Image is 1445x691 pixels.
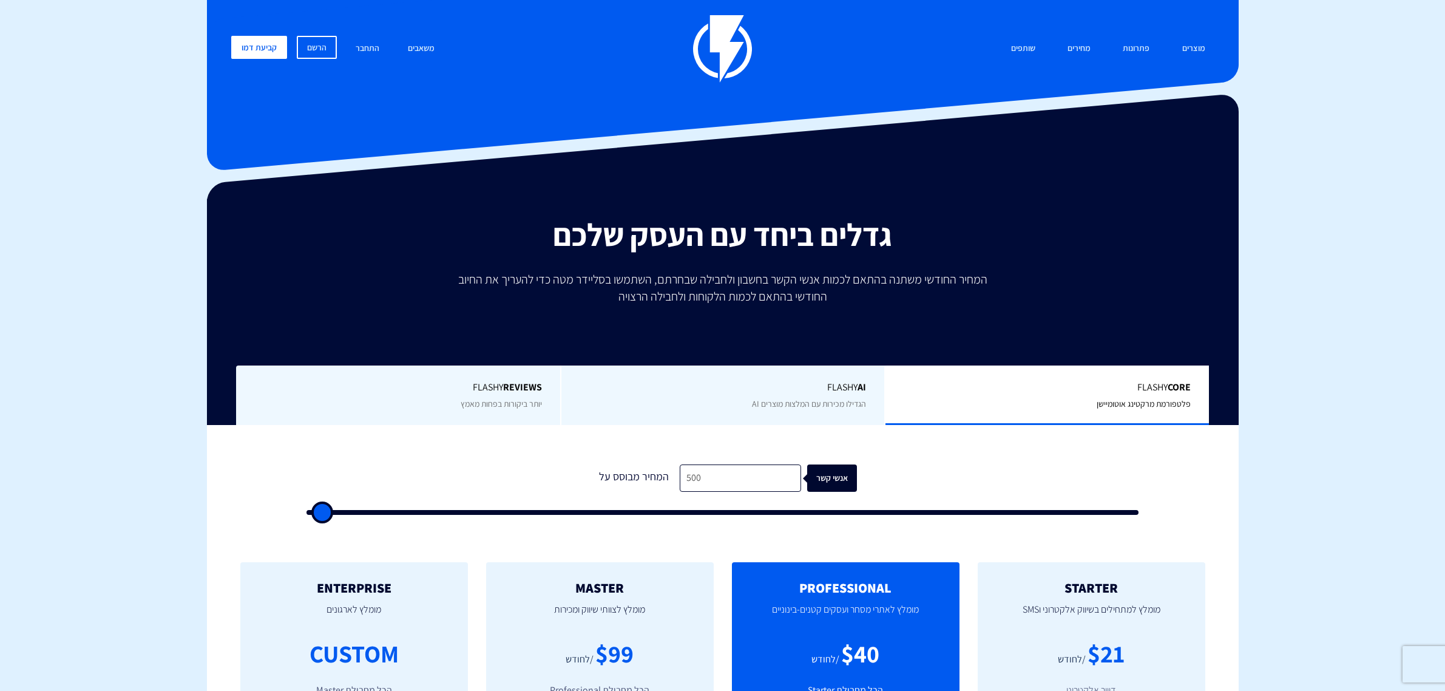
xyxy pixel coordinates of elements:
[858,381,866,393] b: AI
[1168,381,1191,393] b: Core
[450,271,996,305] p: המחיר החודשי משתנה בהתאם לכמות אנשי הקשר בחשבון ולחבילה שבחרתם, השתמשו בסליידר מטה כדי להעריך את ...
[231,36,287,59] a: קביעת דמו
[1058,653,1086,667] div: /לחודש
[750,580,941,595] h2: PROFESSIONAL
[1173,36,1214,62] a: מוצרים
[399,36,444,62] a: משאבים
[996,580,1187,595] h2: STARTER
[503,381,542,393] b: REVIEWS
[589,465,680,492] div: המחיר מבוסס על
[461,398,542,409] span: יותר ביקורות בפחות מאמץ
[310,636,399,671] div: CUSTOM
[259,595,450,636] p: מומלץ לארגונים
[580,381,867,395] span: Flashy
[816,465,866,492] div: אנשי קשר
[752,398,866,409] span: הגדילו מכירות עם המלצות מוצרים AI
[297,36,337,59] a: הרשם
[504,595,695,636] p: מומלץ לצוותי שיווק ומכירות
[216,217,1230,252] h2: גדלים ביחד עם העסק שלכם
[504,580,695,595] h2: MASTER
[1002,36,1044,62] a: שותפים
[1097,398,1191,409] span: פלטפורמת מרקטינג אוטומיישן
[811,653,839,667] div: /לחודש
[595,636,634,671] div: $99
[259,580,450,595] h2: ENTERPRISE
[1088,636,1125,671] div: $21
[1114,36,1159,62] a: פתרונות
[566,653,594,667] div: /לחודש
[347,36,388,62] a: התחבר
[996,595,1187,636] p: מומלץ למתחילים בשיווק אלקטרוני וSMS
[750,595,941,636] p: מומלץ לאתרי מסחר ועסקים קטנים-בינוניים
[254,381,542,395] span: Flashy
[841,636,879,671] div: $40
[1058,36,1100,62] a: מחירים
[904,381,1191,395] span: Flashy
